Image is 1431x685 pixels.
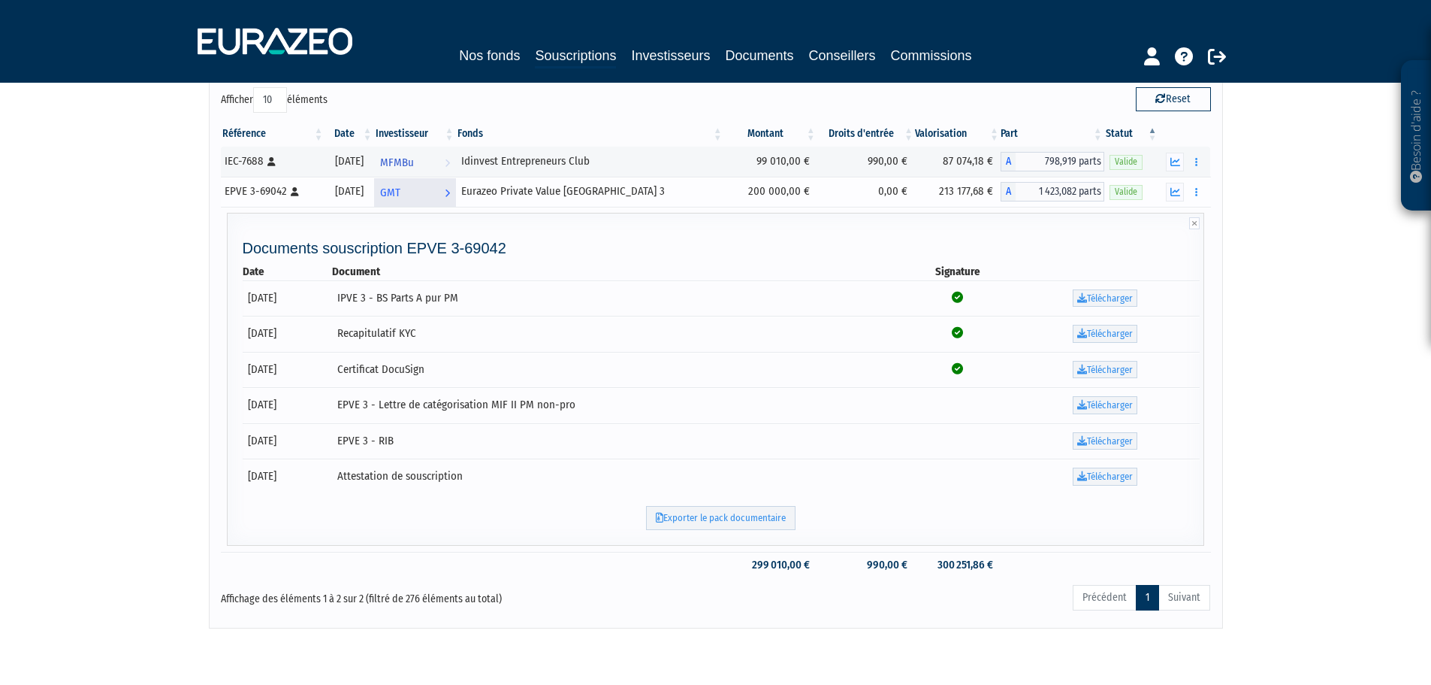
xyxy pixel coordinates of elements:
div: Eurazeo Private Value [GEOGRAPHIC_DATA] 3 [461,183,719,199]
a: Exporter le pack documentaire [646,506,796,531]
div: [DATE] [331,153,369,169]
td: 300 251,86 € [915,552,1001,578]
td: 213 177,68 € [915,177,1001,207]
a: Télécharger [1073,325,1137,343]
div: Idinvest Entrepreneurs Club [461,153,719,169]
div: A - Idinvest Entrepreneurs Club [1001,152,1104,171]
a: Souscriptions [535,45,616,68]
td: Attestation de souscription [332,459,905,495]
td: [DATE] [243,352,333,388]
th: Valorisation: activer pour trier la colonne par ordre croissant [915,121,1001,147]
th: Investisseur: activer pour trier la colonne par ordre croissant [374,121,456,147]
i: [Français] Personne physique [291,187,299,196]
td: EPVE 3 - Lettre de catégorisation MIF II PM non-pro [332,387,905,423]
td: 200 000,00 € [724,177,817,207]
a: 1 [1136,585,1159,611]
select: Afficheréléments [253,87,287,113]
a: Télécharger [1073,396,1137,414]
a: Télécharger [1073,361,1137,379]
span: MFMBu [380,149,414,177]
a: Documents [726,45,794,66]
th: Document [332,264,905,280]
button: Reset [1136,87,1211,111]
h4: Documents souscription EPVE 3-69042 [243,240,1200,256]
a: GMT [374,177,456,207]
a: Télécharger [1073,468,1137,486]
td: 0,00 € [817,177,915,207]
td: [DATE] [243,459,333,495]
span: GMT [380,179,400,207]
a: Télécharger [1073,432,1137,450]
span: 1 423,082 parts [1016,182,1104,202]
div: EPVE 3-69042 [225,183,320,199]
span: A [1001,182,1016,202]
span: A [1001,152,1016,171]
i: [Français] Personne physique [267,157,276,166]
a: Télécharger [1073,289,1137,308]
td: Recapitulatif KYC [332,316,905,352]
td: [DATE] [243,316,333,352]
img: 1732889491-logotype_eurazeo_blanc_rvb.png [198,28,352,55]
td: [DATE] [243,280,333,317]
a: MFMBu [374,147,456,177]
a: Conseillers [809,45,876,66]
td: IPVE 3 - BS Parts A pur PM [332,280,905,317]
th: Statut : activer pour trier la colonne par ordre d&eacute;croissant [1104,121,1159,147]
th: Signature [906,264,1010,280]
td: 990,00 € [817,552,915,578]
p: Besoin d'aide ? [1408,68,1425,204]
div: Affichage des éléments 1 à 2 sur 2 (filtré de 276 éléments au total) [221,583,620,608]
td: EPVE 3 - RIB [332,423,905,459]
i: Voir l'investisseur [445,149,450,177]
span: 798,919 parts [1016,152,1104,171]
th: Part: activer pour trier la colonne par ordre croissant [1001,121,1104,147]
span: Valide [1109,185,1143,199]
div: A - Eurazeo Private Value Europe 3 [1001,182,1104,202]
span: Valide [1109,155,1143,169]
a: Nos fonds [459,45,520,66]
div: IEC-7688 [225,153,320,169]
label: Afficher éléments [221,87,328,113]
td: 87 074,18 € [915,147,1001,177]
th: Montant: activer pour trier la colonne par ordre croissant [724,121,817,147]
th: Date: activer pour trier la colonne par ordre croissant [325,121,374,147]
td: [DATE] [243,387,333,423]
a: Investisseurs [631,45,710,66]
th: Date [243,264,333,280]
a: Commissions [891,45,972,66]
td: Certificat DocuSign [332,352,905,388]
td: 99 010,00 € [724,147,817,177]
th: Référence : activer pour trier la colonne par ordre croissant [221,121,325,147]
i: Voir l'investisseur [445,179,450,207]
div: [DATE] [331,183,369,199]
td: 990,00 € [817,147,915,177]
th: Fonds: activer pour trier la colonne par ordre croissant [456,121,724,147]
td: [DATE] [243,423,333,459]
th: Droits d'entrée: activer pour trier la colonne par ordre croissant [817,121,915,147]
td: 299 010,00 € [724,552,817,578]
